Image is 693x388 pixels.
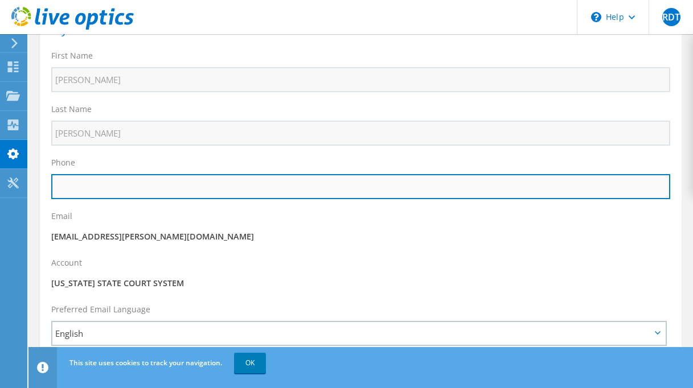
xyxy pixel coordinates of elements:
svg: \n [591,12,601,22]
a: OK [234,353,266,373]
p: [US_STATE] STATE COURT SYSTEM [51,277,670,290]
label: Preferred Email Language [51,304,150,315]
label: Phone [51,157,75,168]
label: Last Name [51,104,92,115]
label: First Name [51,50,93,61]
label: Email [51,210,72,222]
label: Account [51,257,82,269]
span: This site uses cookies to track your navigation. [69,358,222,368]
span: RDT [662,8,680,26]
span: English [55,327,651,340]
p: [EMAIL_ADDRESS][PERSON_NAME][DOMAIN_NAME] [51,230,670,243]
